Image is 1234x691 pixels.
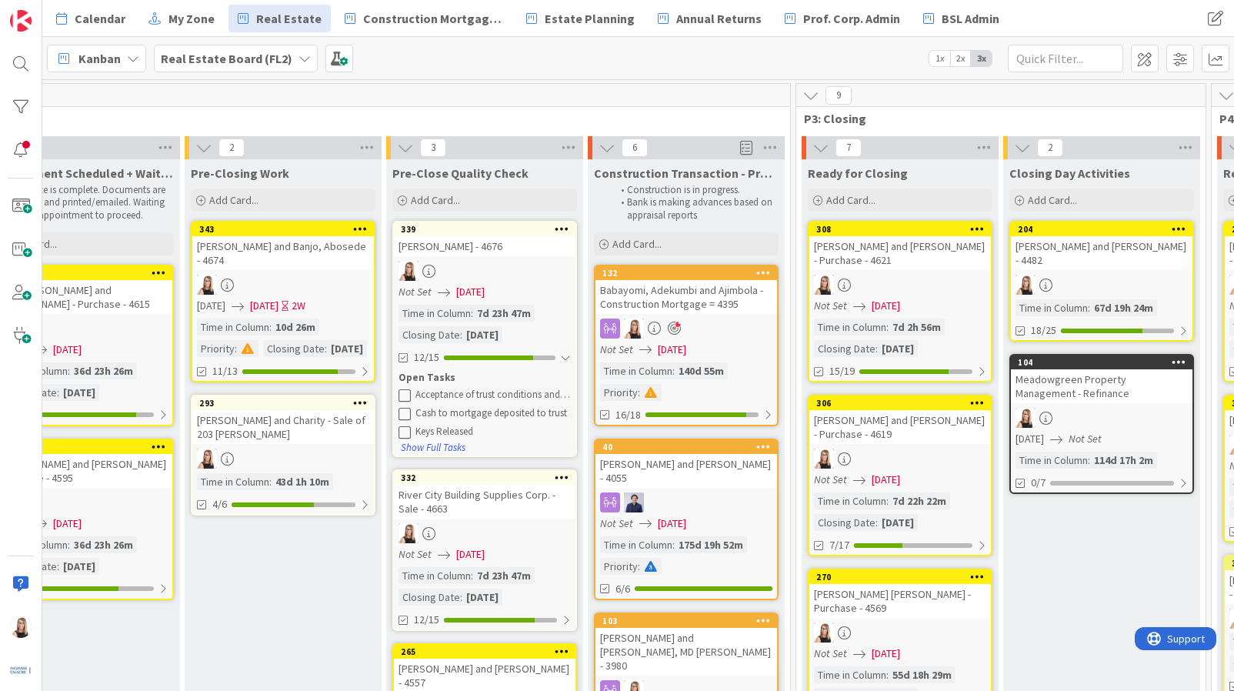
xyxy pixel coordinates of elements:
span: [DATE] [197,298,225,314]
img: DB [197,449,217,469]
div: DB [394,523,575,543]
li: Bank is making advances based on appraisal reports [612,196,776,222]
div: Priority [197,340,235,357]
a: 308[PERSON_NAME] and [PERSON_NAME] - Purchase - 4621DBNot Set[DATE]Time in Column:7d 2h 56mClosin... [808,221,992,382]
span: 0/7 [1031,475,1046,491]
span: : [471,305,473,322]
a: 339[PERSON_NAME] - 4676DBNot Set[DATE]Time in Column:7d 23h 47mClosing Date:[DATE]12/15Open Tasks... [392,221,577,457]
div: 270 [816,572,991,583]
div: 270 [809,570,991,584]
span: [DATE] [53,342,82,358]
div: [PERSON_NAME] and [PERSON_NAME] - Purchase - 4621 [809,236,991,270]
div: 339[PERSON_NAME] - 4676 [394,222,575,256]
span: 9 [825,86,852,105]
span: 3x [971,51,992,66]
span: : [875,514,878,531]
div: Time in Column [814,666,886,683]
span: 16/18 [615,407,641,423]
div: 103 [602,616,777,626]
span: My Zone [168,9,215,28]
i: Not Set [814,299,847,312]
span: 2 [1037,139,1063,157]
div: [PERSON_NAME] and Charity - Sale of 203 [PERSON_NAME] [192,410,374,444]
div: [PERSON_NAME] and [PERSON_NAME] - Purchase - 4619 [809,410,991,444]
div: Closing Date [814,340,875,357]
img: CU [624,492,644,512]
span: 15/19 [829,363,855,379]
img: DB [624,319,644,339]
span: Estate Planning [545,9,635,28]
div: Keys Released [415,426,571,438]
span: Kanban [78,49,121,68]
div: 343[PERSON_NAME] and Banjo, Abosede - 4674 [192,222,374,270]
i: Not Set [600,516,633,530]
div: [DATE] [327,340,367,357]
a: 40[PERSON_NAME] and [PERSON_NAME] - 4055CUNot Set[DATE]Time in Column:175d 19h 52mPriority:6/6 [594,439,779,600]
div: DB [394,261,575,281]
button: Show Full Tasks [400,439,466,456]
span: : [57,384,59,401]
span: : [57,558,59,575]
a: Estate Planning [517,5,644,32]
span: 6/6 [615,581,630,597]
span: : [638,558,640,575]
span: Pre-Close Quality Check [392,165,529,181]
span: BSL Admin [942,9,999,28]
div: Closing Date [814,514,875,531]
a: 332River City Building Supplies Corp. - Sale - 4663DBNot Set[DATE]Time in Column:7d 23h 47mClosin... [392,469,577,631]
span: P3: Closing [804,111,1186,126]
span: : [235,340,237,357]
div: 332River City Building Supplies Corp. - Sale - 4663 [394,471,575,519]
div: 132 [602,268,777,279]
span: : [460,326,462,343]
span: Support [32,2,70,21]
div: 132Babayomi, Adekumbi and Ajimbola - Construction Mortgage = 4395 [595,266,777,314]
span: Closing Day Activities [1009,165,1130,181]
span: [DATE] [456,546,485,562]
div: 343 [199,224,374,235]
b: Real Estate Board (FL2) [161,51,292,66]
span: : [875,340,878,357]
div: 104Meadowgreen Property Management - Refinance [1011,356,1192,403]
div: 204 [1018,224,1192,235]
div: 332 [394,471,575,485]
span: 6 [622,139,648,157]
div: 306 [809,396,991,410]
a: 204[PERSON_NAME] and [PERSON_NAME] - 4482DBTime in Column:67d 19h 24m18/25 [1009,221,1194,342]
img: DB [814,449,834,469]
div: 308 [809,222,991,236]
span: 7 [835,139,862,157]
div: 132 [595,266,777,280]
div: DB [1011,408,1192,428]
span: 11/13 [212,363,238,379]
div: [DATE] [878,514,918,531]
span: [DATE] [1016,431,1044,447]
div: [PERSON_NAME] and [PERSON_NAME] - 4055 [595,454,777,488]
div: 7d 23h 47m [473,305,535,322]
div: [PERSON_NAME] and [PERSON_NAME], MD [PERSON_NAME] - 3980 [595,628,777,676]
div: 332 [401,472,575,483]
div: 293 [199,398,374,409]
span: : [672,536,675,553]
span: : [672,362,675,379]
div: [PERSON_NAME] and [PERSON_NAME] - 4482 [1011,236,1192,270]
div: Time in Column [600,362,672,379]
div: River City Building Supplies Corp. - Sale - 4663 [394,485,575,519]
div: [DATE] [462,326,502,343]
div: CU [595,492,777,512]
div: 204[PERSON_NAME] and [PERSON_NAME] - 4482 [1011,222,1192,270]
span: : [1088,452,1090,469]
div: 306 [816,398,991,409]
div: Priority [600,384,638,401]
div: [DATE] [462,589,502,606]
div: 175d 19h 52m [675,536,747,553]
div: 55d 18h 29m [889,666,956,683]
span: Construction Transaction - Progress Draws [594,165,779,181]
div: Time in Column [197,473,269,490]
div: 43d 1h 10m [272,473,333,490]
div: [PERSON_NAME] - 4676 [394,236,575,256]
span: : [68,362,70,379]
div: DB [192,449,374,469]
div: 36d 23h 26m [70,536,137,553]
a: BSL Admin [914,5,1009,32]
